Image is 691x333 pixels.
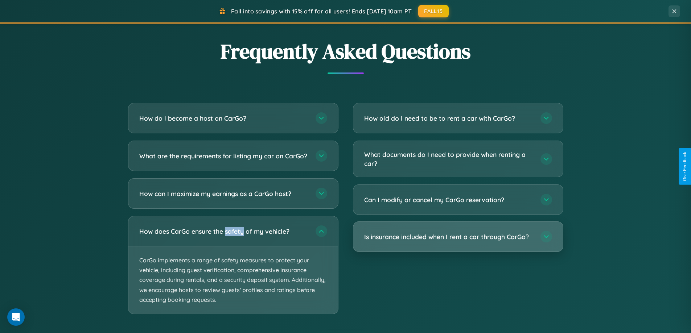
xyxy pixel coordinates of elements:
h3: Can I modify or cancel my CarGo reservation? [364,195,533,204]
div: Give Feedback [682,152,687,181]
span: Fall into savings with 15% off for all users! Ends [DATE] 10am PT. [231,8,413,15]
h3: How can I maximize my earnings as a CarGo host? [139,189,308,198]
h3: How do I become a host on CarGo? [139,114,308,123]
p: CarGo implements a range of safety measures to protect your vehicle, including guest verification... [128,246,338,314]
h3: What are the requirements for listing my car on CarGo? [139,151,308,161]
h3: How old do I need to be to rent a car with CarGo? [364,114,533,123]
h3: Is insurance included when I rent a car through CarGo? [364,232,533,241]
button: FALL15 [418,5,449,17]
h3: How does CarGo ensure the safety of my vehicle? [139,227,308,236]
h3: What documents do I need to provide when renting a car? [364,150,533,168]
h2: Frequently Asked Questions [128,37,563,65]
div: Open Intercom Messenger [7,308,25,326]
